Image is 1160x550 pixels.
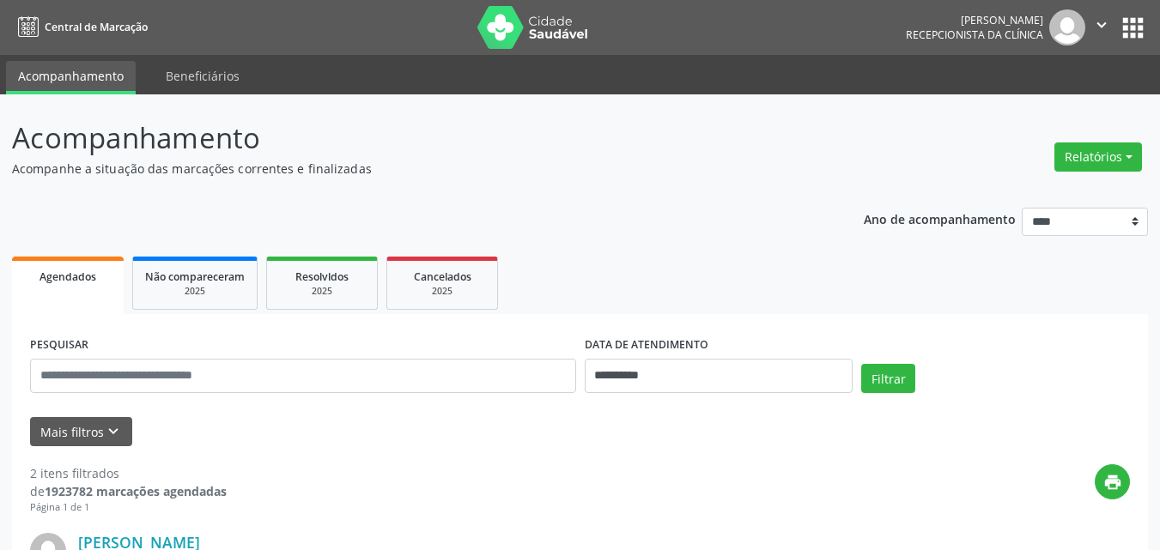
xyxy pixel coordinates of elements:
button: apps [1118,13,1148,43]
label: PESQUISAR [30,332,88,359]
a: Central de Marcação [12,13,148,41]
button: Mais filtroskeyboard_arrow_down [30,417,132,447]
p: Acompanhamento [12,117,807,160]
div: 2025 [399,285,485,298]
span: Resolvidos [295,269,349,284]
span: Agendados [39,269,96,284]
a: Beneficiários [154,61,252,91]
button: Filtrar [861,364,915,393]
p: Ano de acompanhamento [864,208,1016,229]
strong: 1923782 marcações agendadas [45,483,227,499]
img: img [1049,9,1085,45]
span: Não compareceram [145,269,245,284]
label: DATA DE ATENDIMENTO [585,332,708,359]
div: Página 1 de 1 [30,500,227,515]
div: 2025 [279,285,365,298]
i: print [1103,473,1122,492]
div: [PERSON_NAME] [906,13,1043,27]
span: Recepcionista da clínica [906,27,1043,42]
button: print [1095,464,1130,499]
div: 2 itens filtrados [30,464,227,482]
span: Cancelados [414,269,471,284]
button:  [1085,9,1118,45]
span: Central de Marcação [45,20,148,34]
p: Acompanhe a situação das marcações correntes e finalizadas [12,160,807,178]
button: Relatórios [1054,142,1142,172]
a: Acompanhamento [6,61,136,94]
div: de [30,482,227,500]
i:  [1092,15,1111,34]
div: 2025 [145,285,245,298]
i: keyboard_arrow_down [104,422,123,441]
